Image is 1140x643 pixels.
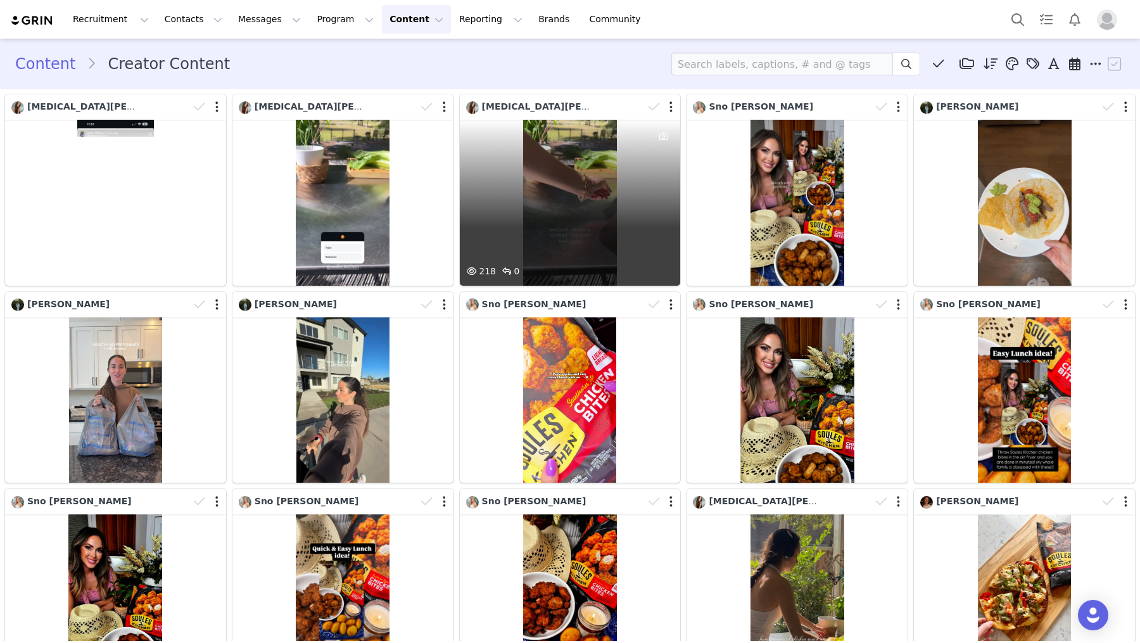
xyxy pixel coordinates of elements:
span: [PERSON_NAME] [255,299,337,309]
img: 0811524d-8532-4632-b23c-5345d5a19db2.jpg [920,101,933,114]
span: [PERSON_NAME] [936,101,1018,111]
span: [MEDICAL_DATA][PERSON_NAME] [27,101,193,111]
img: 0fa544b4-95da-4d84-b20f-bc1afc96bcfe--s.jpg [466,101,479,114]
button: Search [1004,5,1032,34]
img: 9ebf99e9-0444-4ddb-83df-e7b6f9731a3b--s.jpg [920,496,933,509]
button: Program [309,5,381,34]
img: 8781bff5-5a9f-4922-97e5-faa2c557228a.jpg [239,496,251,509]
span: Sno [PERSON_NAME] [709,101,813,111]
a: Brands [531,5,581,34]
img: 8781bff5-5a9f-4922-97e5-faa2c557228a.jpg [920,298,933,311]
span: [MEDICAL_DATA][PERSON_NAME] [482,101,647,111]
span: 0 [499,266,520,276]
button: Contacts [157,5,230,34]
img: 8781bff5-5a9f-4922-97e5-faa2c557228a.jpg [466,298,479,311]
span: Sno [PERSON_NAME] [27,496,132,506]
img: 0811524d-8532-4632-b23c-5345d5a19db2.jpg [239,298,251,311]
button: Content [382,5,451,34]
span: [PERSON_NAME] [936,496,1018,506]
span: [PERSON_NAME] [27,299,110,309]
a: Content [15,53,87,75]
img: 8781bff5-5a9f-4922-97e5-faa2c557228a.jpg [466,496,479,509]
img: 0811524d-8532-4632-b23c-5345d5a19db2.jpg [11,298,24,311]
button: Notifications [1061,5,1089,34]
span: 218 [464,266,496,276]
img: 8781bff5-5a9f-4922-97e5-faa2c557228a.jpg [11,496,24,509]
button: Recruitment [65,5,156,34]
span: Sno [PERSON_NAME] [936,299,1041,309]
a: Community [582,5,654,34]
button: Reporting [452,5,530,34]
a: Tasks [1032,5,1060,34]
input: Search labels, captions, # and @ tags [671,53,893,75]
span: [MEDICAL_DATA][PERSON_NAME] [255,101,420,111]
img: 8781bff5-5a9f-4922-97e5-faa2c557228a.jpg [693,101,706,114]
img: 0fa544b4-95da-4d84-b20f-bc1afc96bcfe--s.jpg [693,496,706,509]
img: 0fa544b4-95da-4d84-b20f-bc1afc96bcfe--s.jpg [239,101,251,114]
img: placeholder-profile.jpg [1097,10,1117,30]
button: Messages [231,5,308,34]
span: Sno [PERSON_NAME] [709,299,813,309]
span: Sno [PERSON_NAME] [482,299,586,309]
img: 0fa544b4-95da-4d84-b20f-bc1afc96bcfe--s.jpg [11,101,24,114]
img: grin logo [10,15,54,27]
div: Open Intercom Messenger [1078,600,1108,630]
img: 8781bff5-5a9f-4922-97e5-faa2c557228a.jpg [693,298,706,311]
span: Sno [PERSON_NAME] [255,496,359,506]
button: Profile [1089,10,1130,30]
span: [MEDICAL_DATA][PERSON_NAME] [709,496,874,506]
span: Sno [PERSON_NAME] [482,496,586,506]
